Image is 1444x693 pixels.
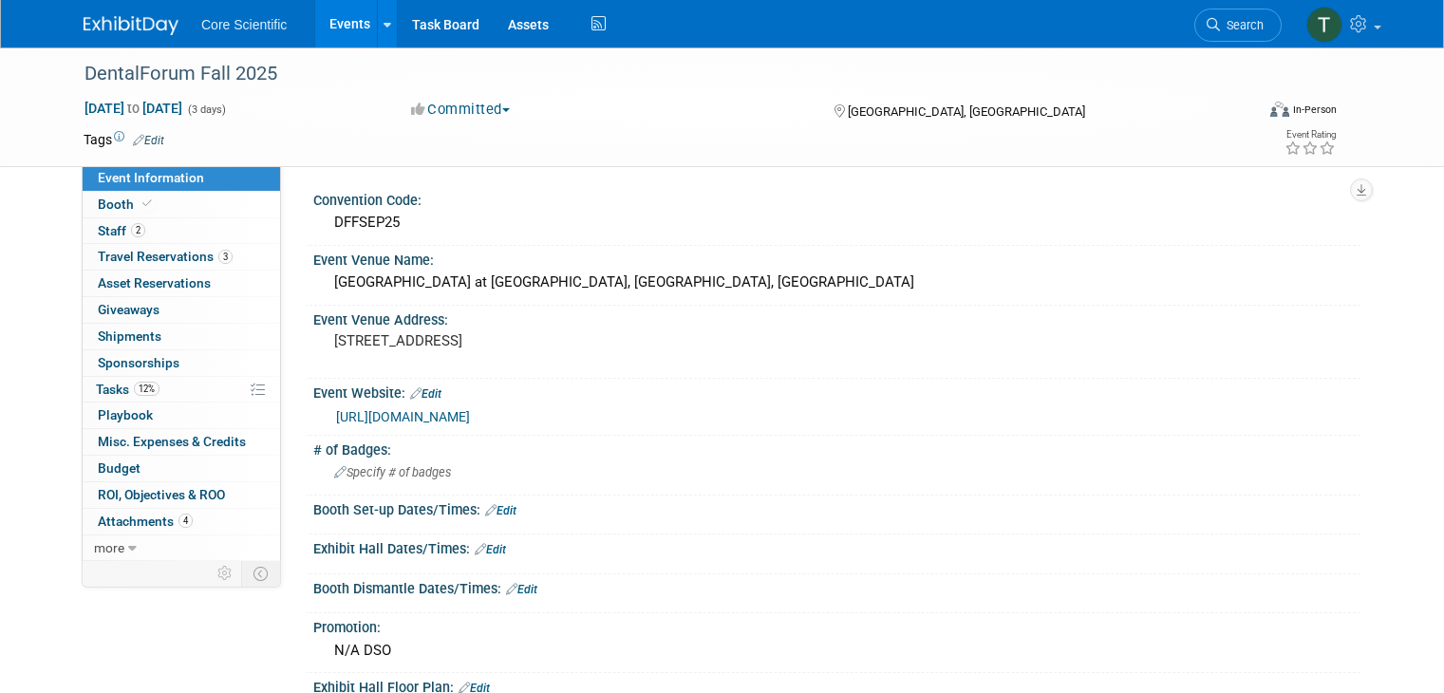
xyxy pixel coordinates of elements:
span: Staff [98,223,145,238]
span: Sponsorships [98,355,179,370]
span: Booth [98,197,156,212]
span: (3 days) [186,103,226,116]
td: Toggle Event Tabs [242,561,281,586]
span: Attachments [98,514,193,529]
a: Edit [410,387,441,401]
span: Budget [98,460,141,476]
div: Promotion: [313,613,1360,637]
span: Playbook [98,407,153,422]
span: 4 [178,514,193,528]
a: Misc. Expenses & Credits [83,429,280,455]
span: ROI, Objectives & ROO [98,487,225,502]
span: Shipments [98,328,161,344]
a: Attachments4 [83,509,280,534]
div: Event Format [1152,99,1337,127]
a: more [83,535,280,561]
div: N/A DSO [328,636,1346,665]
span: Specify # of badges [334,465,451,479]
div: DFFSEP25 [328,208,1346,237]
button: Committed [404,100,517,120]
a: Event Information [83,165,280,191]
a: Edit [485,504,516,517]
div: Event Venue Name: [313,246,1360,270]
a: Shipments [83,324,280,349]
a: Edit [475,543,506,556]
a: Giveaways [83,297,280,323]
div: Exhibit Hall Dates/Times: [313,534,1360,559]
div: Event Venue Address: [313,306,1360,329]
div: Booth Dismantle Dates/Times: [313,574,1360,599]
a: Asset Reservations [83,271,280,296]
span: [GEOGRAPHIC_DATA], [GEOGRAPHIC_DATA] [848,104,1085,119]
span: 12% [134,382,159,396]
span: Event Information [98,170,204,185]
a: Search [1194,9,1282,42]
a: [URL][DOMAIN_NAME] [336,409,470,424]
img: Format-Inperson.png [1270,102,1289,117]
span: Core Scientific [201,17,287,32]
td: Personalize Event Tab Strip [209,561,242,586]
div: Event Website: [313,379,1360,403]
img: Thila Pathma [1306,7,1342,43]
a: Edit [133,134,164,147]
div: DentalForum Fall 2025 [78,57,1230,91]
a: Booth [83,192,280,217]
span: 2 [131,223,145,237]
span: to [124,101,142,116]
div: Convention Code: [313,186,1360,210]
span: Travel Reservations [98,249,233,264]
a: Travel Reservations3 [83,244,280,270]
a: Edit [506,583,537,596]
div: # of Badges: [313,436,1360,459]
a: Tasks12% [83,377,280,403]
a: Budget [83,456,280,481]
span: Asset Reservations [98,275,211,290]
span: more [94,540,124,555]
div: [GEOGRAPHIC_DATA] at [GEOGRAPHIC_DATA], [GEOGRAPHIC_DATA], [GEOGRAPHIC_DATA] [328,268,1346,297]
a: Sponsorships [83,350,280,376]
a: ROI, Objectives & ROO [83,482,280,508]
span: Misc. Expenses & Credits [98,434,246,449]
div: Booth Set-up Dates/Times: [313,496,1360,520]
span: Tasks [96,382,159,397]
span: [DATE] [DATE] [84,100,183,117]
div: Event Rating [1285,130,1336,140]
span: Search [1220,18,1264,32]
div: In-Person [1292,103,1337,117]
a: Staff2 [83,218,280,244]
a: Playbook [83,403,280,428]
span: 3 [218,250,233,264]
span: Giveaways [98,302,159,317]
td: Tags [84,130,164,149]
pre: [STREET_ADDRESS] [334,332,729,349]
img: ExhibitDay [84,16,178,35]
i: Booth reservation complete [142,198,152,209]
